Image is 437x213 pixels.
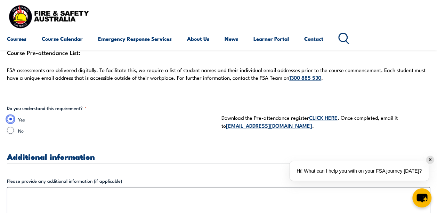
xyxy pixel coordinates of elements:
[187,30,209,47] a: About Us
[221,113,430,129] p: Download the Pre-attendance register . Once completed, email it to .
[289,73,321,81] a: 1300 885 530
[7,152,430,160] h3: Additional information
[304,30,323,47] a: Contact
[226,121,312,129] a: [EMAIL_ADDRESS][DOMAIN_NAME]
[253,30,289,47] a: Learner Portal
[7,66,430,81] p: FSA assessments are delivered digitally. To facilitate this, we require a list of student names a...
[98,30,172,47] a: Emergency Response Services
[7,47,430,90] div: Course Pre-attendance List:
[18,127,216,134] label: No
[42,30,83,47] a: Course Calendar
[225,30,238,47] a: News
[7,104,87,111] legend: Do you understand this requirement?
[7,177,430,184] label: Please provide any additional information (if applicable)
[18,116,216,123] label: Yes
[309,113,338,121] a: CLICK HERE
[426,156,434,164] div: ✕
[412,188,431,207] button: chat-button
[290,161,429,181] div: Hi! What can I help you with on your FSA journey [DATE]?
[7,30,26,47] a: Courses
